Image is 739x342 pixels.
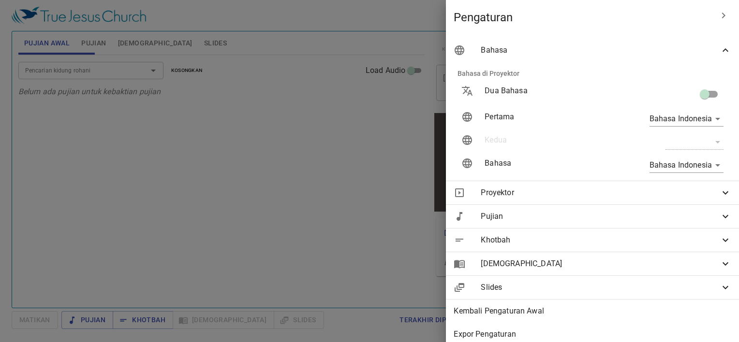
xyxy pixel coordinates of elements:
[481,234,720,246] span: Khotbah
[485,157,608,169] p: Bahasa
[485,85,608,97] p: Dua Bahasa
[650,111,724,127] div: Bahasa Indonesia
[454,305,731,317] span: Kembali Pengaturan Awal
[446,252,739,275] div: [DEMOGRAPHIC_DATA]
[454,10,712,25] span: Pengaturan
[446,299,739,323] div: Kembali Pengaturan Awal
[446,39,739,62] div: Bahasa
[481,258,720,270] span: [DEMOGRAPHIC_DATA]
[450,62,735,85] li: Bahasa di Proyektor
[446,228,739,252] div: Khotbah
[481,282,720,293] span: Slides
[481,187,720,199] span: Proyektor
[481,44,720,56] span: Bahasa
[446,205,739,228] div: Pujian
[485,111,608,123] p: Pertama
[446,276,739,299] div: Slides
[454,328,731,340] span: Expor Pengaturan
[650,157,724,173] div: Bahasa Indonesia
[485,134,608,146] p: Kedua
[446,181,739,204] div: Proyektor
[481,211,720,222] span: Pujian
